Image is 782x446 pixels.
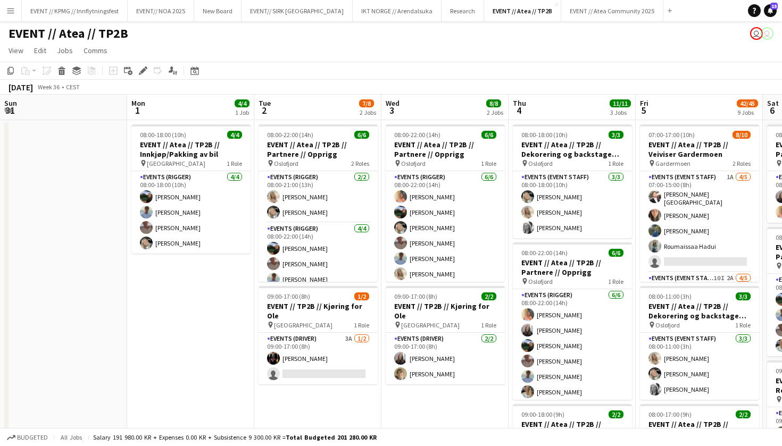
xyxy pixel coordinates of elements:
[386,333,505,384] app-card-role: Events (Driver)2/209:00-17:00 (8h)[PERSON_NAME][PERSON_NAME]
[733,159,751,167] span: 2 Roles
[766,104,779,116] span: 6
[351,159,369,167] span: 2 Roles
[736,410,751,418] span: 2/2
[235,108,249,116] div: 1 Job
[259,286,378,384] app-job-card: 09:00-17:00 (8h)1/2EVENT // TP2B // Kjøring for Ole [GEOGRAPHIC_DATA]1 RoleEvents (Driver)3A1/209...
[640,333,759,400] app-card-role: Events (Event Staff)3/308:00-11:00 (3h)[PERSON_NAME][PERSON_NAME][PERSON_NAME]
[521,410,564,418] span: 09:00-18:00 (9h)
[764,4,777,17] a: 15
[259,140,378,159] h3: EVENT // Atea // TP2B // Partnere // Opprigg
[194,1,242,21] button: New Board
[767,98,779,108] span: Sat
[235,99,249,107] span: 4/4
[638,104,648,116] span: 5
[608,277,623,285] span: 1 Role
[274,321,332,329] span: [GEOGRAPHIC_DATA]
[481,159,496,167] span: 1 Role
[513,419,632,439] h3: EVENT // Atea // TP2B // Registrering partnere
[513,258,632,277] h3: EVENT // Atea // TP2B // Partnere // Opprigg
[386,124,505,282] app-job-card: 08:00-22:00 (14h)6/6EVENT // Atea // TP2B // Partnere // Opprigg Oslofjord1 RoleEvents (Rigger)6/...
[4,98,17,108] span: Sun
[242,1,353,21] button: EVENT// SIRK [GEOGRAPHIC_DATA]
[521,249,568,257] span: 08:00-22:00 (14h)
[386,98,400,108] span: Wed
[442,1,484,21] button: Research
[259,124,378,282] app-job-card: 08:00-22:00 (14h)6/6EVENT // Atea // TP2B // Partnere // Opprigg Oslofjord2 RolesEvents (Rigger)2...
[227,131,242,139] span: 4/4
[147,159,205,167] span: [GEOGRAPHIC_DATA]
[609,410,623,418] span: 2/2
[386,171,505,284] app-card-role: Events (Rigger)6/608:00-22:00 (14h)[PERSON_NAME][PERSON_NAME][PERSON_NAME][PERSON_NAME][PERSON_NA...
[353,1,442,21] button: IKT NORGE // Arendalsuka
[513,242,632,400] app-job-card: 08:00-22:00 (14h)6/6EVENT // Atea // TP2B // Partnere // Opprigg Oslofjord1 RoleEvents (Rigger)6/...
[267,131,313,139] span: 08:00-22:00 (14h)
[610,99,631,107] span: 11/11
[84,46,107,55] span: Comms
[487,108,503,116] div: 2 Jobs
[394,131,440,139] span: 08:00-22:00 (14h)
[274,159,298,167] span: Oslofjord
[481,321,496,329] span: 1 Role
[648,292,692,300] span: 08:00-11:00 (3h)
[131,98,145,108] span: Mon
[640,124,759,282] div: 07:00-17:00 (10h)8/10EVENT // Atea // TP2B // Veiviser Gardermoen Gardermoen2 RolesEvents (Event ...
[9,46,23,55] span: View
[227,159,242,167] span: 1 Role
[750,27,763,40] app-user-avatar: Ylva Barane
[640,140,759,159] h3: EVENT // Atea // TP2B // Veiviser Gardermoen
[655,321,680,329] span: Oslofjord
[640,301,759,321] h3: EVENT // Atea // TP2B // Dekorering og backstage oppsett
[511,104,526,116] span: 4
[528,277,553,285] span: Oslofjord
[79,44,112,57] a: Comms
[131,124,251,254] app-job-card: 08:00-18:00 (10h)4/4EVENT // Atea // TP2B // Innkjøp/Pakking av bil [GEOGRAPHIC_DATA]1 RoleEvents...
[609,131,623,139] span: 3/3
[736,292,751,300] span: 3/3
[737,99,758,107] span: 42/45
[394,292,437,300] span: 09:00-17:00 (8h)
[17,434,48,441] span: Budgeted
[513,140,632,159] h3: EVENT // Atea // TP2B // Dekorering og backstage oppsett
[386,286,505,384] app-job-card: 09:00-17:00 (8h)2/2EVENT // TP2B // Kjøring for Ole [GEOGRAPHIC_DATA]1 RoleEvents (Driver)2/209:0...
[140,131,186,139] span: 08:00-18:00 (10h)
[513,98,526,108] span: Thu
[386,301,505,321] h3: EVENT // TP2B // Kjøring for Ole
[267,292,310,300] span: 09:00-17:00 (8h)
[521,131,568,139] span: 08:00-18:00 (10h)
[770,3,778,10] span: 15
[128,1,194,21] button: EVENT// NOA 2025
[130,104,145,116] span: 1
[648,131,695,139] span: 07:00-17:00 (10h)
[733,131,751,139] span: 8/10
[384,104,400,116] span: 3
[59,433,84,441] span: All jobs
[259,301,378,321] h3: EVENT // TP2B // Kjøring for Ole
[386,140,505,159] h3: EVENT // Atea // TP2B // Partnere // Opprigg
[640,286,759,400] app-job-card: 08:00-11:00 (3h)3/3EVENT // Atea // TP2B // Dekorering og backstage oppsett Oslofjord1 RoleEvents...
[609,249,623,257] span: 6/6
[561,1,663,21] button: EVENT // Atea Community 2025
[131,171,251,254] app-card-role: Events (Rigger)4/408:00-18:00 (10h)[PERSON_NAME][PERSON_NAME][PERSON_NAME][PERSON_NAME]
[610,108,630,116] div: 3 Jobs
[131,140,251,159] h3: EVENT // Atea // TP2B // Innkjøp/Pakking av bil
[34,46,46,55] span: Edit
[66,83,80,91] div: CEST
[481,131,496,139] span: 6/6
[354,321,369,329] span: 1 Role
[93,433,377,441] div: Salary 191 980.00 KR + Expenses 0.00 KR + Subsistence 9 300.00 KR =
[286,433,377,441] span: Total Budgeted 201 280.00 KR
[528,159,553,167] span: Oslofjord
[513,124,632,238] div: 08:00-18:00 (10h)3/3EVENT // Atea // TP2B // Dekorering og backstage oppsett Oslofjord1 RoleEvent...
[640,272,759,370] app-card-role: Events (Event Staff)10I2A4/5
[354,292,369,300] span: 1/2
[3,104,17,116] span: 31
[608,159,623,167] span: 1 Role
[761,27,773,40] app-user-avatar: Johanne Holmedahl
[640,98,648,108] span: Fri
